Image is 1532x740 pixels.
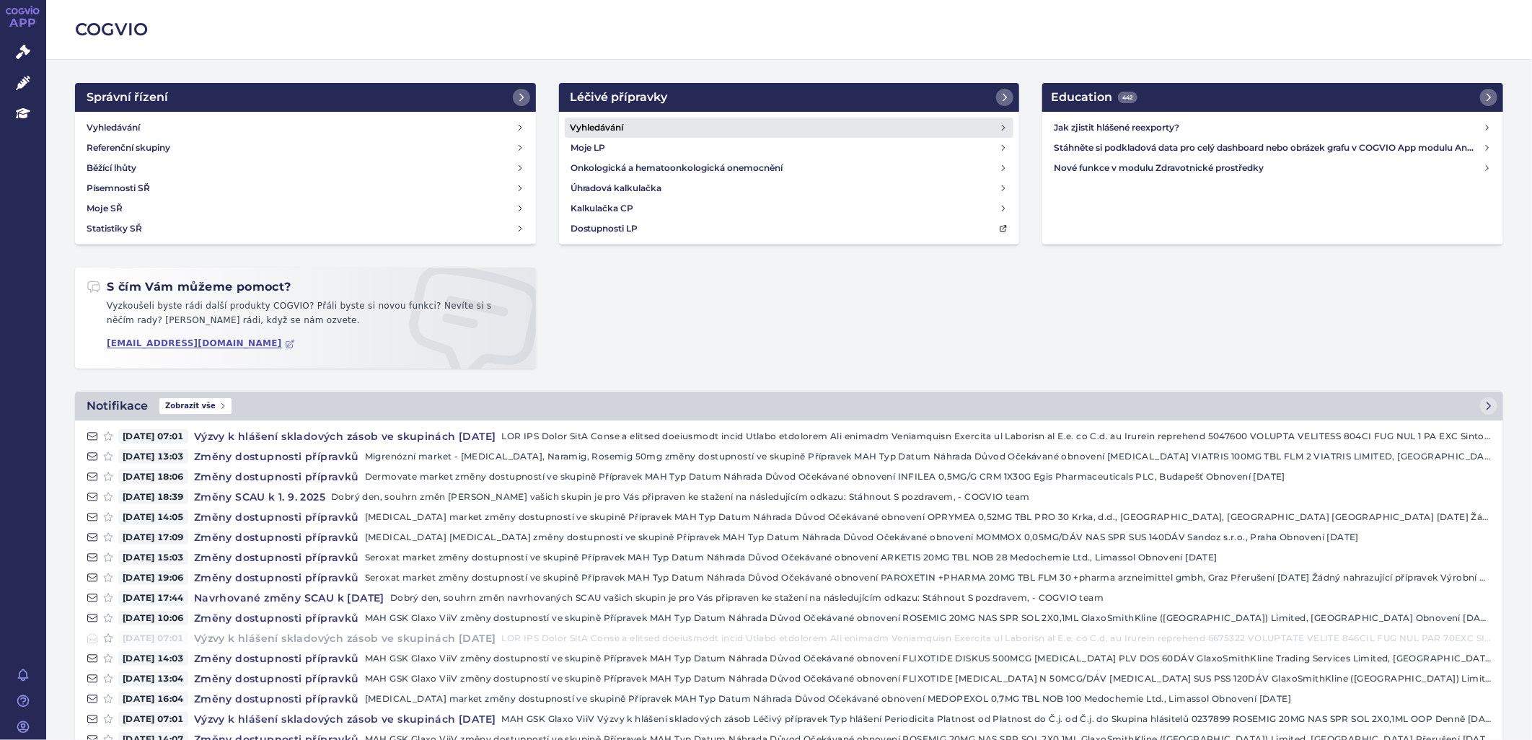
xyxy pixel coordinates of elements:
[81,138,530,158] a: Referenční skupiny
[87,181,150,195] h4: Písemnosti SŘ
[365,530,1492,545] p: [MEDICAL_DATA] [MEDICAL_DATA] změny dostupností ve skupině Přípravek MAH Typ Datum Náhrada Důvod ...
[1048,118,1497,138] a: Jak zjistit hlášené reexporty?
[87,279,291,295] h2: S čím Vám můžeme pomoct?
[188,611,365,625] h4: Změny dostupnosti přípravků
[331,490,1492,504] p: Dobrý den, souhrn změn [PERSON_NAME] vašich skupin je pro Vás připraven ke stažení na následující...
[118,631,188,646] span: [DATE] 07:01
[188,591,390,605] h4: Navrhované změny SCAU k [DATE]
[571,221,638,236] h4: Dostupnosti LP
[188,470,365,484] h4: Změny dostupnosti přípravků
[565,178,1014,198] a: Úhradová kalkulačka
[118,712,188,726] span: [DATE] 07:01
[365,571,1492,585] p: Seroxat market změny dostupností ve skupině Přípravek MAH Typ Datum Náhrada Důvod Očekávané obnov...
[118,550,188,565] span: [DATE] 15:03
[365,651,1492,666] p: MAH GSK Glaxo ViiV změny dostupností ve skupině Přípravek MAH Typ Datum Náhrada Důvod Očekávané o...
[365,510,1492,524] p: [MEDICAL_DATA] market změny dostupností ve skupině Přípravek MAH Typ Datum Náhrada Důvod Očekávan...
[1054,141,1483,155] h4: Stáhněte si podkladová data pro celý dashboard nebo obrázek grafu v COGVIO App modulu Analytics
[365,611,1492,625] p: MAH GSK Glaxo ViiV změny dostupností ve skupině Přípravek MAH Typ Datum Náhrada Důvod Očekávané o...
[1051,89,1137,106] h2: Education
[1054,120,1483,135] h4: Jak zjistit hlášené reexporty?
[87,89,168,106] h2: Správní řízení
[118,449,188,464] span: [DATE] 13:03
[390,591,1492,605] p: Dobrý den, souhrn změn navrhovaných SCAU vašich skupin je pro Vás připraven ke stažení na následu...
[188,692,365,706] h4: Změny dostupnosti přípravků
[565,138,1014,158] a: Moje LP
[365,449,1492,464] p: Migrenózní market - [MEDICAL_DATA], Naramig, Rosemig 50mg změny dostupností ve skupině Přípravek ...
[87,299,524,333] p: Vyzkoušeli byste rádi další produkty COGVIO? Přáli byste si novou funkci? Nevíte si s něčím rady?...
[188,490,331,504] h4: Změny SCAU k 1. 9. 2025
[571,181,662,195] h4: Úhradová kalkulačka
[365,470,1492,484] p: Dermovate market změny dostupností ve skupině Přípravek MAH Typ Datum Náhrada Důvod Očekávané obn...
[365,671,1492,686] p: MAH GSK Glaxo ViiV změny dostupností ve skupině Přípravek MAH Typ Datum Náhrada Důvod Očekávané o...
[1118,92,1137,103] span: 442
[87,141,170,155] h4: Referenční skupiny
[87,161,136,175] h4: Běžící lhůty
[118,611,188,625] span: [DATE] 10:06
[502,429,1492,444] p: LOR IPS Dolor SitA Conse a elitsed doeiusmodt incid Utlabo etdolorem Ali enimadm Veniamquisn Exer...
[87,201,123,216] h4: Moje SŘ
[571,141,606,155] h4: Moje LP
[118,571,188,585] span: [DATE] 19:06
[87,120,140,135] h4: Vyhledávání
[81,178,530,198] a: Písemnosti SŘ
[1054,161,1483,175] h4: Nové funkce v modulu Zdravotnické prostředky
[81,158,530,178] a: Běžící lhůty
[188,449,365,464] h4: Změny dostupnosti přípravků
[118,429,188,444] span: [DATE] 07:01
[571,120,624,135] h4: Vyhledávání
[571,161,783,175] h4: Onkologická a hematoonkologická onemocnění
[565,158,1014,178] a: Onkologická a hematoonkologická onemocnění
[188,651,365,666] h4: Změny dostupnosti přípravků
[81,118,530,138] a: Vyhledávání
[565,198,1014,219] a: Kalkulačka CP
[75,83,536,112] a: Správní řízení
[1042,83,1503,112] a: Education442
[365,550,1492,565] p: Seroxat market změny dostupností ve skupině Přípravek MAH Typ Datum Náhrada Důvod Očekávané obnov...
[118,671,188,686] span: [DATE] 13:04
[565,118,1014,138] a: Vyhledávání
[118,651,188,666] span: [DATE] 14:03
[81,219,530,239] a: Statistiky SŘ
[188,530,365,545] h4: Změny dostupnosti přípravků
[188,671,365,686] h4: Změny dostupnosti přípravků
[559,83,1020,112] a: Léčivé přípravky
[118,692,188,706] span: [DATE] 16:04
[107,338,295,349] a: [EMAIL_ADDRESS][DOMAIN_NAME]
[571,89,668,106] h2: Léčivé přípravky
[571,201,634,216] h4: Kalkulačka CP
[188,631,502,646] h4: Výzvy k hlášení skladových zásob ve skupinách [DATE]
[118,470,188,484] span: [DATE] 18:06
[188,712,502,726] h4: Výzvy k hlášení skladových zásob ve skupinách [DATE]
[118,510,188,524] span: [DATE] 14:05
[1048,138,1497,158] a: Stáhněte si podkladová data pro celý dashboard nebo obrázek grafu v COGVIO App modulu Analytics
[118,490,188,504] span: [DATE] 18:39
[159,398,232,414] span: Zobrazit vše
[87,221,142,236] h4: Statistiky SŘ
[565,219,1014,239] a: Dostupnosti LP
[75,392,1503,420] a: NotifikaceZobrazit vše
[365,692,1492,706] p: [MEDICAL_DATA] market změny dostupností ve skupině Přípravek MAH Typ Datum Náhrada Důvod Očekávan...
[118,530,188,545] span: [DATE] 17:09
[188,510,365,524] h4: Změny dostupnosti přípravků
[75,17,1503,42] h2: COGVIO
[502,712,1492,726] p: MAH GSK Glaxo ViiV Výzvy k hlášení skladových zásob Léčivý přípravek Typ hlášení Periodicita Plat...
[81,198,530,219] a: Moje SŘ
[118,591,188,605] span: [DATE] 17:44
[188,550,365,565] h4: Změny dostupnosti přípravků
[1048,158,1497,178] a: Nové funkce v modulu Zdravotnické prostředky
[188,429,502,444] h4: Výzvy k hlášení skladových zásob ve skupinách [DATE]
[502,631,1492,646] p: LOR IPS Dolor SitA Conse a elitsed doeiusmodt incid Utlabo etdolorem Ali enimadm Veniamquisn Exer...
[188,571,365,585] h4: Změny dostupnosti přípravků
[87,397,148,415] h2: Notifikace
